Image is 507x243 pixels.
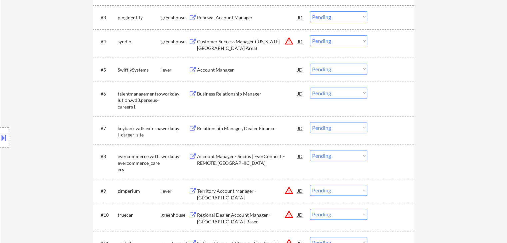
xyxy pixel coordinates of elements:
div: JD [297,185,304,197]
div: Account Manager - Socius | EverConnect – REMOTE, [GEOGRAPHIC_DATA] [197,153,298,166]
div: #4 [101,38,112,45]
div: lever [161,67,189,73]
div: JD [297,64,304,76]
div: Regional Dealer Account Manager - [GEOGRAPHIC_DATA]-Based [197,212,298,225]
div: talentmanagementsolution.wd3.perseus-careers1 [118,91,161,110]
div: syndio [118,38,161,45]
div: Relationship Manager, Dealer Finance [197,125,298,132]
div: workday [161,153,189,160]
div: lever [161,188,189,194]
div: JD [297,150,304,162]
button: warning_amber [284,186,294,195]
div: keybank.wd5.external_career_site [118,125,161,138]
div: JD [297,11,304,23]
div: JD [297,122,304,134]
div: Renewal Account Manager [197,14,298,21]
div: Account Manager [197,67,298,73]
div: truecar [118,212,161,218]
div: Customer Success Manager ([US_STATE][GEOGRAPHIC_DATA] Area) [197,38,298,51]
div: greenhouse [161,212,189,218]
div: SwiftlySystems [118,67,161,73]
div: JD [297,88,304,100]
button: warning_amber [284,36,294,46]
div: evercommerce.wd1.evercommerce_careers [118,153,161,173]
button: warning_amber [284,210,294,219]
div: pingidentity [118,14,161,21]
div: greenhouse [161,38,189,45]
div: JD [297,35,304,47]
div: Business Relationship Manager [197,91,298,97]
div: greenhouse [161,14,189,21]
div: zimperium [118,188,161,194]
div: Territory Account Manager - [GEOGRAPHIC_DATA] [197,188,298,201]
div: workday [161,125,189,132]
div: workday [161,91,189,97]
div: JD [297,209,304,221]
div: #3 [101,14,112,21]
